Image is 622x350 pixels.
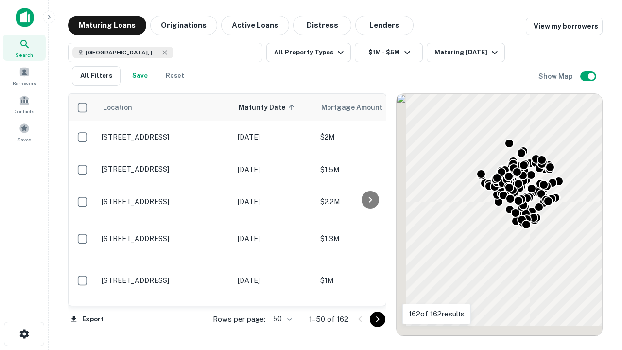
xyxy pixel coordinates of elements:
p: [STREET_ADDRESS] [102,165,228,174]
span: Maturity Date [239,102,298,113]
button: Active Loans [221,16,289,35]
div: 0 0 [397,94,602,336]
button: $1M - $5M [355,43,423,62]
img: capitalize-icon.png [16,8,34,27]
a: Search [3,35,46,61]
span: Mortgage Amount [321,102,395,113]
p: [STREET_ADDRESS] [102,276,228,285]
p: Rows per page: [213,314,265,325]
a: Borrowers [3,63,46,89]
p: $1M [320,275,417,286]
span: Borrowers [13,79,36,87]
a: Contacts [3,91,46,117]
button: Export [68,312,106,327]
button: All Property Types [266,43,351,62]
span: [GEOGRAPHIC_DATA], [GEOGRAPHIC_DATA], [GEOGRAPHIC_DATA] [86,48,159,57]
p: 1–50 of 162 [309,314,348,325]
h6: Show Map [538,71,574,82]
p: [STREET_ADDRESS] [102,197,228,206]
button: Originations [150,16,217,35]
span: Contacts [15,107,34,115]
p: [DATE] [238,164,311,175]
iframe: Chat Widget [573,272,622,319]
span: Search [16,51,33,59]
span: Saved [17,136,32,143]
p: 162 of 162 results [409,308,465,320]
p: $2M [320,132,417,142]
span: Location [103,102,132,113]
p: $1.5M [320,164,417,175]
button: All Filters [72,66,121,86]
button: Go to next page [370,312,385,327]
div: 50 [269,312,294,326]
p: $1.3M [320,233,417,244]
th: Maturity Date [233,94,315,121]
p: [STREET_ADDRESS] [102,234,228,243]
p: [DATE] [238,233,311,244]
p: [DATE] [238,275,311,286]
p: [DATE] [238,132,311,142]
button: Lenders [355,16,414,35]
p: $2.2M [320,196,417,207]
p: [DATE] [238,196,311,207]
a: View my borrowers [526,17,603,35]
button: Save your search to get updates of matches that match your search criteria. [124,66,155,86]
th: Location [97,94,233,121]
button: [GEOGRAPHIC_DATA], [GEOGRAPHIC_DATA], [GEOGRAPHIC_DATA] [68,43,262,62]
th: Mortgage Amount [315,94,422,121]
p: [STREET_ADDRESS] [102,133,228,141]
button: Distress [293,16,351,35]
a: Saved [3,119,46,145]
button: Maturing [DATE] [427,43,505,62]
div: Maturing [DATE] [434,47,501,58]
button: Maturing Loans [68,16,146,35]
button: Reset [159,66,190,86]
